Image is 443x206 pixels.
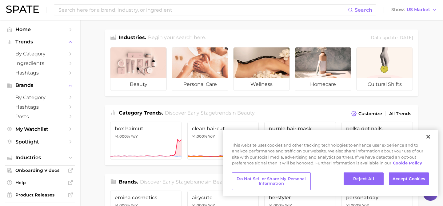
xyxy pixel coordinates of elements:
span: All Trends [389,111,411,116]
button: Industries [5,153,75,162]
div: This website uses cookies and other tracking technologies to enhance user experience and to analy... [223,142,438,169]
span: Search [355,7,372,13]
span: clean haircut [192,126,254,131]
button: Brands [5,81,75,90]
span: Discover Early Stage brands in . [140,179,231,185]
span: Posts [15,114,65,119]
a: homecare [295,47,351,91]
span: purple hair mask [269,126,331,131]
a: Product Releases [5,190,75,200]
h2: Begin your search here. [148,34,206,42]
a: My Watchlist [5,124,75,134]
a: by Category [5,93,75,102]
input: Search here for a brand, industry, or ingredient [58,5,348,15]
a: Hashtags [5,68,75,78]
a: Onboarding Videos [5,166,75,175]
button: Trends [5,37,75,46]
a: Hashtags [5,102,75,112]
button: Reject All [344,172,384,185]
span: YoY [208,134,215,139]
button: Do Not Sell or Share My Personal Information, Opens the preference center dialog [232,172,311,190]
span: Help [15,180,65,185]
a: More information about your privacy, opens in a new tab [393,160,422,165]
span: personal day [346,195,409,200]
span: Onboarding Videos [15,168,65,173]
span: emina cosmetics [115,195,177,200]
h1: Industries. [119,34,146,42]
span: cultural shifts [357,78,413,91]
a: by Category [5,49,75,59]
button: Close [421,130,435,143]
a: polka dot nails+768.2% YoY [341,122,413,160]
a: Ingredients [5,59,75,68]
span: by Category [15,95,65,100]
span: Customize [358,111,382,116]
a: Home [5,25,75,34]
span: >1,000% [115,134,130,139]
a: Posts [5,112,75,121]
span: homecare [295,78,351,91]
span: YoY [131,134,138,139]
span: by Category [15,51,65,57]
span: box haircut [115,126,177,131]
a: purple hair mask>1,000% YoY [264,122,336,160]
span: Trends [15,39,65,45]
div: Data update: [DATE] [371,34,413,42]
span: herstyler [269,195,331,200]
a: wellness [233,47,290,91]
a: Help [5,178,75,187]
span: Show [391,8,405,11]
span: Home [15,26,65,32]
span: polka dot nails [346,126,409,131]
span: My Watchlist [15,126,65,132]
a: clean haircut>1,000% YoY [187,122,259,160]
button: ShowUS Market [390,6,438,14]
a: Spotlight [5,137,75,147]
a: beauty [110,47,167,91]
span: Brands [15,83,65,88]
span: beauty [213,179,230,185]
span: Industries [15,155,65,160]
div: Cookie banner [223,130,438,196]
a: All Trends [388,110,413,118]
a: personal care [172,47,228,91]
span: >1,000% [192,134,207,139]
span: beauty [110,78,166,91]
span: Hashtags [15,70,65,76]
span: US Market [407,8,430,11]
span: personal care [172,78,228,91]
a: cultural shifts [356,47,413,91]
img: SPATE [6,6,39,13]
div: Privacy [223,130,438,196]
span: Ingredients [15,60,65,66]
span: Spotlight [15,139,65,145]
button: Accept Cookies [389,172,429,185]
span: wellness [233,78,289,91]
span: beauty [237,110,254,116]
span: Discover Early Stage trends in . [165,110,255,116]
span: Brands . [119,179,138,185]
span: Product Releases [15,192,65,198]
a: box haircut>1,000% YoY [110,122,182,160]
span: Hashtags [15,104,65,110]
button: Customize [349,109,384,118]
span: Category Trends . [119,110,163,116]
span: airycute [192,195,254,200]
